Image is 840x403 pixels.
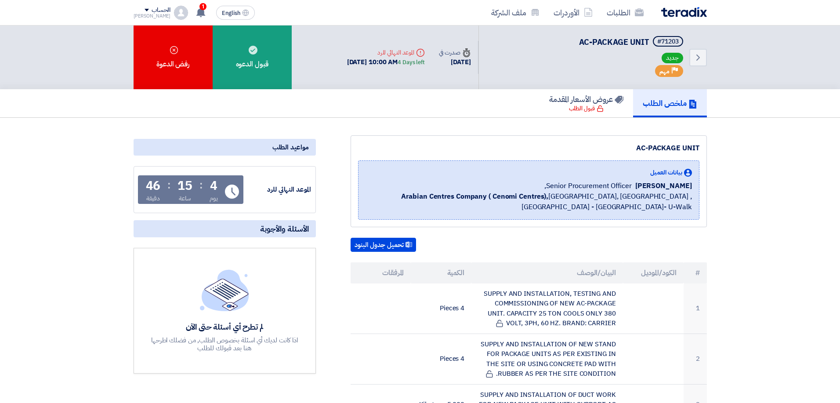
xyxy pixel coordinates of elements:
div: #71203 [657,39,679,45]
div: رفض الدعوة [134,25,213,89]
span: Senior Procurement Officer, [544,181,631,191]
div: يوم [210,194,218,203]
a: ملخص الطلب [633,89,707,117]
div: 46 [146,180,161,192]
div: 4 Days left [398,58,425,67]
div: 15 [177,180,192,192]
div: مواعيد الطلب [134,139,316,156]
td: SUPPLY AND INSTALLATION, TESTING AND COMMISSIONING OF NEW AC-PACKAGE UNIT. CAPACITY 25 TON COOLS ... [471,283,623,334]
button: تحميل جدول البنود [351,238,416,252]
h5: AC-PACKAGE UNIT [579,36,685,48]
div: AC-PACKAGE UNIT [358,143,699,153]
th: الكود/الموديل [623,262,684,283]
img: Teradix logo [661,7,707,17]
div: صدرت في [439,48,471,57]
div: دقيقة [146,194,160,203]
img: empty_state_list.svg [200,269,249,311]
th: الكمية [411,262,471,283]
div: قبول الدعوه [213,25,292,89]
div: : [167,177,170,193]
div: [DATE] 10:00 AM [347,57,425,67]
span: بيانات العميل [650,168,682,177]
a: الطلبات [600,2,651,23]
td: 4 Pieces [411,283,471,334]
th: # [684,262,707,283]
div: : [199,177,203,193]
span: AC-PACKAGE UNIT [579,36,649,48]
div: ساعة [179,194,192,203]
td: 4 Pieces [411,334,471,384]
span: الأسئلة والأجوبة [260,224,309,234]
td: SUPPLY AND INSTALLATION OF NEW STAND FOR PACKAGE UNITS AS PER EXISTING IN THE SITE OR USING CONCR... [471,334,623,384]
span: مهم [659,67,670,76]
a: عروض الأسعار المقدمة قبول الطلب [539,89,633,117]
span: [GEOGRAPHIC_DATA], [GEOGRAPHIC_DATA] ,[GEOGRAPHIC_DATA] - [GEOGRAPHIC_DATA]- U-Walk [366,191,692,212]
div: الموعد النهائي للرد [347,48,425,57]
div: الموعد النهائي للرد [245,185,311,195]
button: English [216,6,255,20]
span: جديد [662,53,683,63]
b: Arabian Centres Company ( Cenomi Centres), [401,191,548,202]
span: English [222,10,240,16]
span: 1 [199,3,206,10]
span: [PERSON_NAME] [635,181,692,191]
div: [PERSON_NAME] [134,14,171,18]
a: الأوردرات [547,2,600,23]
div: اذا كانت لديك أي اسئلة بخصوص الطلب, من فضلك اطرحها هنا بعد قبولك للطلب [150,336,299,352]
h5: عروض الأسعار المقدمة [549,94,623,104]
th: البيان/الوصف [471,262,623,283]
a: ملف الشركة [484,2,547,23]
div: [DATE] [439,57,471,67]
td: 2 [684,334,707,384]
div: 4 [210,180,217,192]
div: الحساب [152,7,170,14]
h5: ملخص الطلب [643,98,697,108]
div: لم تطرح أي أسئلة حتى الآن [150,322,299,332]
div: قبول الطلب [569,104,604,113]
th: المرفقات [351,262,411,283]
img: profile_test.png [174,6,188,20]
td: 1 [684,283,707,334]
